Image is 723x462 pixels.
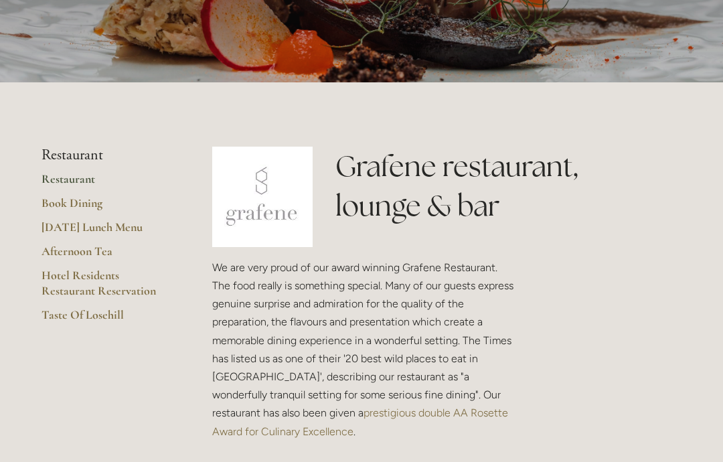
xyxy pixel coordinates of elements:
a: Restaurant [42,171,169,196]
a: Hotel Residents Restaurant Reservation [42,268,169,307]
li: Restaurant [42,147,169,164]
p: We are very proud of our award winning Grafene Restaurant. The food really is something special. ... [212,258,517,441]
h1: Grafene restaurant, lounge & bar [335,147,681,226]
a: prestigious double AA Rosette Award for Culinary Excellence [212,406,511,437]
a: [DATE] Lunch Menu [42,220,169,244]
a: Afternoon Tea [42,244,169,268]
img: grafene.jpg [212,147,313,247]
a: Taste Of Losehill [42,307,169,331]
a: Book Dining [42,196,169,220]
